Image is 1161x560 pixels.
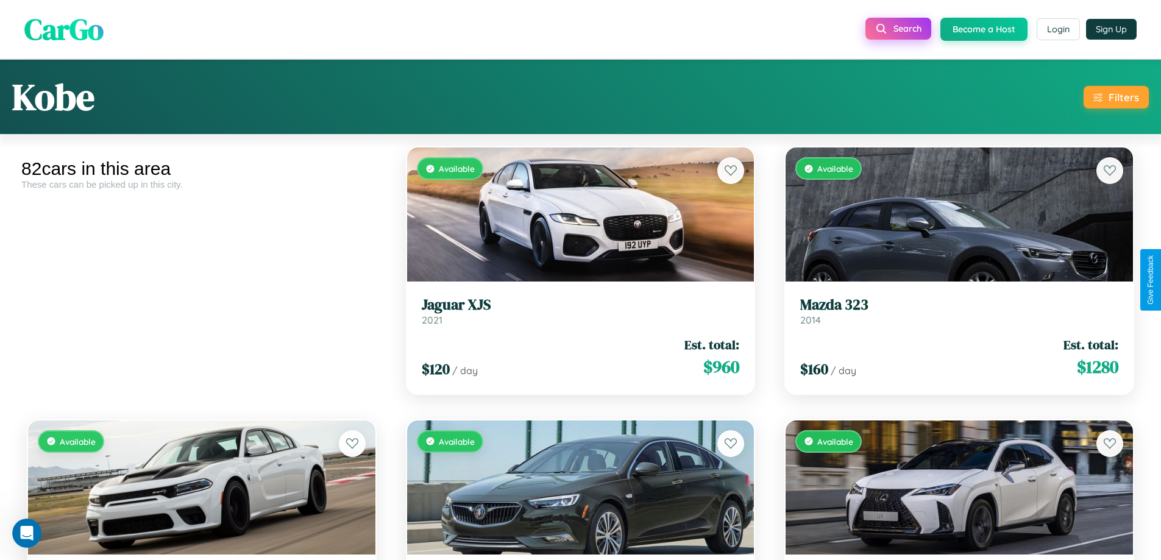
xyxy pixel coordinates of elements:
button: Sign Up [1086,19,1137,40]
button: Search [865,18,931,40]
span: / day [831,364,856,377]
div: Filters [1109,91,1139,104]
span: 2021 [422,314,442,326]
a: Mazda 3232014 [800,296,1118,326]
span: $ 960 [703,355,739,379]
div: Give Feedback [1146,255,1155,305]
span: Available [817,436,853,447]
span: $ 1280 [1077,355,1118,379]
span: Available [817,163,853,174]
h3: Jaguar XJS [422,296,740,314]
a: Jaguar XJS2021 [422,296,740,326]
span: Available [60,436,96,447]
button: Login [1037,18,1080,40]
span: / day [452,364,478,377]
button: Become a Host [940,18,1028,41]
iframe: Intercom live chat [12,519,41,548]
div: These cars can be picked up in this city. [21,179,382,190]
h3: Mazda 323 [800,296,1118,314]
span: $ 120 [422,359,450,379]
span: Available [439,163,475,174]
span: Search [893,23,921,34]
span: Available [439,436,475,447]
span: Est. total: [684,336,739,353]
span: CarGo [24,9,104,49]
h1: Kobe [12,72,94,122]
span: Est. total: [1063,336,1118,353]
div: 82 cars in this area [21,158,382,179]
button: Filters [1084,86,1149,108]
span: $ 160 [800,359,828,379]
span: 2014 [800,314,821,326]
